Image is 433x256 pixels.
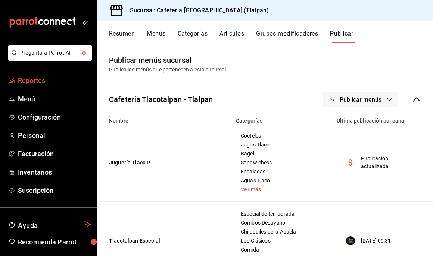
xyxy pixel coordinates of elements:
span: Pregunta a Parrot AI [20,49,80,57]
span: Combos Desayuno [241,220,323,225]
p: Publicación actualizada [361,155,416,170]
button: Publicar [330,30,353,43]
button: Publicar menús [323,92,398,107]
span: Los Clásicos [241,238,323,243]
th: Categorías [231,113,332,124]
span: Reportes [18,75,91,86]
th: Última publicación por canal [332,113,433,124]
span: Bagel [241,151,323,156]
div: navigation tabs [109,30,433,43]
p: [DATE] 09:31 [361,237,391,245]
span: Especial de temporada [241,211,323,216]
button: Menús [147,30,165,43]
span: Configuración [18,112,91,122]
button: Artículos [219,30,244,43]
div: Publica los menús que pertenecen a esta sucursal. [109,66,421,74]
button: Pregunta a Parrot AI [8,45,92,61]
span: Ayuda [18,220,81,229]
button: open_drawer_menu [82,19,88,25]
span: Sandwichess [241,160,323,165]
a: Pregunta a Parrot AI [5,54,92,62]
span: Menú [18,94,91,104]
span: Aguas Tlaco [241,178,323,183]
span: Chilaquiles de la Abuela [241,229,323,234]
span: Publicar menús [340,96,381,103]
div: Cafeteria Tlacotalpan - Tlalpan [109,94,213,105]
th: Nombre [97,113,231,124]
span: Recomienda Parrot [18,237,91,247]
span: Personal [18,130,91,141]
button: Grupos modificadores [256,30,318,43]
span: Inventarios [18,167,91,177]
span: Ensaladas [241,169,323,174]
a: Ver más... [241,187,323,192]
div: Publicar menús sucursal [109,55,191,66]
h3: Sucursal: Cafeteria [GEOGRAPHIC_DATA] (Tlalpan) [124,6,269,15]
span: Suscripción [18,185,91,195]
span: Cocteles [241,133,323,138]
span: Comida [241,247,323,252]
span: Facturación [18,149,91,159]
span: Jugos Tlaco [241,142,323,147]
button: Categorías [178,30,208,43]
td: Juguería Tlaco P [97,124,231,202]
button: Resumen [109,30,135,43]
